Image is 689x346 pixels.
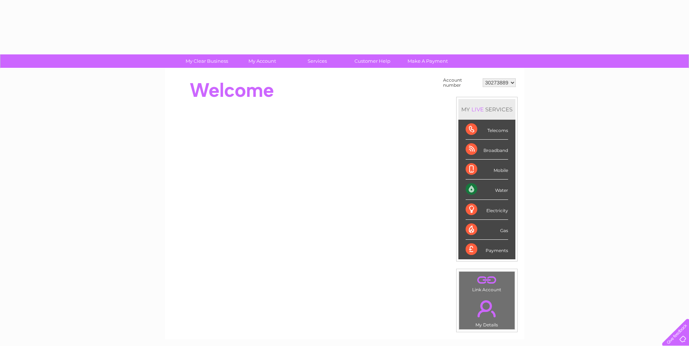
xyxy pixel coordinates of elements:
td: Account number [441,76,481,90]
td: Link Account [459,271,515,294]
a: Make A Payment [398,54,458,68]
div: Electricity [466,200,508,220]
div: Payments [466,240,508,259]
div: LIVE [470,106,485,113]
div: Gas [466,220,508,240]
div: Mobile [466,160,508,180]
a: . [461,296,513,321]
td: My Details [459,294,515,330]
div: Water [466,180,508,199]
a: My Account [232,54,292,68]
a: Services [287,54,347,68]
a: . [461,273,513,286]
div: Telecoms [466,120,508,140]
a: My Clear Business [177,54,237,68]
div: Broadband [466,140,508,160]
div: MY SERVICES [458,99,515,120]
a: Customer Help [343,54,402,68]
